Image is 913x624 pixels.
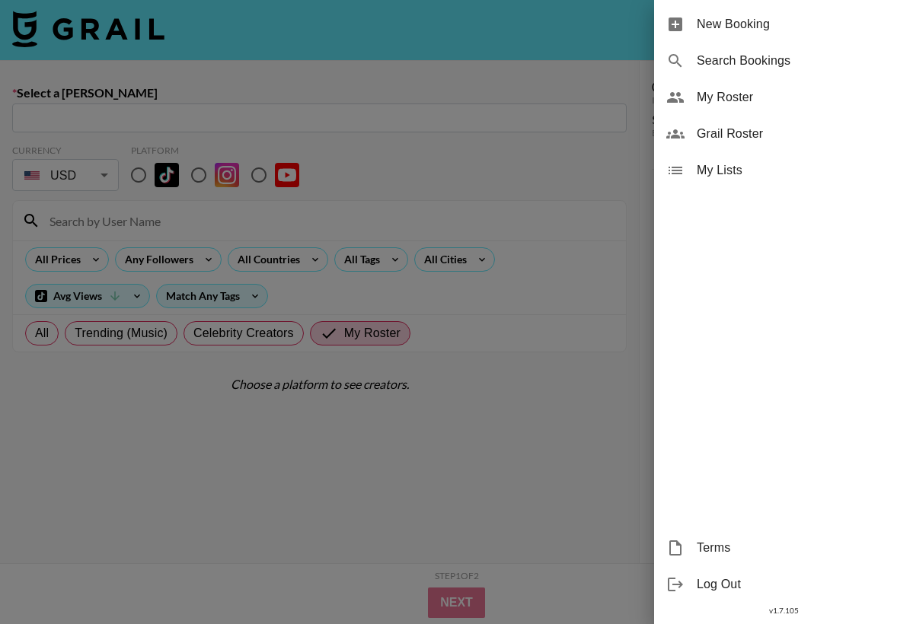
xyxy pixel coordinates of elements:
[654,603,913,619] div: v 1.7.105
[697,161,901,180] span: My Lists
[697,575,901,594] span: Log Out
[654,152,913,189] div: My Lists
[654,530,913,566] div: Terms
[697,125,901,143] span: Grail Roster
[697,88,901,107] span: My Roster
[697,539,901,557] span: Terms
[654,116,913,152] div: Grail Roster
[697,52,901,70] span: Search Bookings
[654,79,913,116] div: My Roster
[654,6,913,43] div: New Booking
[654,43,913,79] div: Search Bookings
[697,15,901,33] span: New Booking
[654,566,913,603] div: Log Out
